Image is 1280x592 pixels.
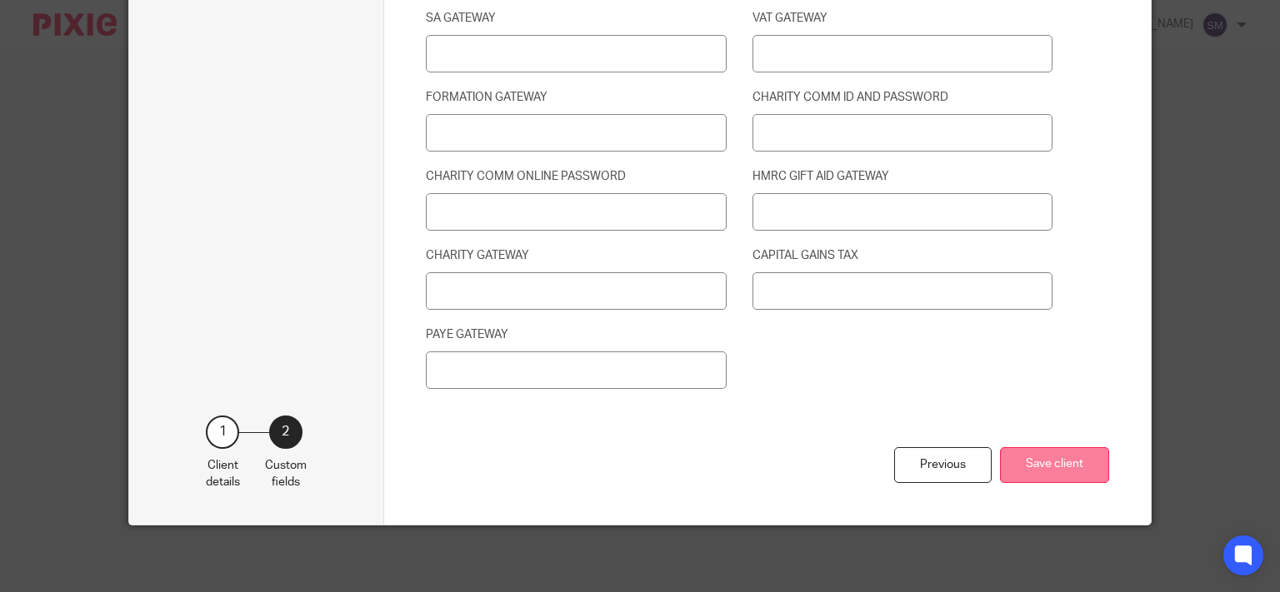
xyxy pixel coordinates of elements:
[894,447,992,483] div: Previous
[426,168,726,185] label: CHARITY COMM ONLINE PASSWORD
[426,10,726,27] label: SA GATEWAY
[752,89,1052,106] label: CHARITY COMM ID AND PASSWORD
[426,326,726,343] label: PAYE GATEWAY
[426,247,726,264] label: CHARITY GATEWAY
[752,10,1052,27] label: VAT GATEWAY
[206,415,239,449] div: 1
[269,415,302,449] div: 2
[426,89,726,106] label: FORMATION GATEWAY
[265,457,307,491] p: Custom fields
[1000,447,1109,483] button: Save client
[752,168,1052,185] label: HMRC GIFT AID GATEWAY
[752,247,1052,264] label: CAPITAL GAINS TAX
[206,457,240,491] p: Client details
